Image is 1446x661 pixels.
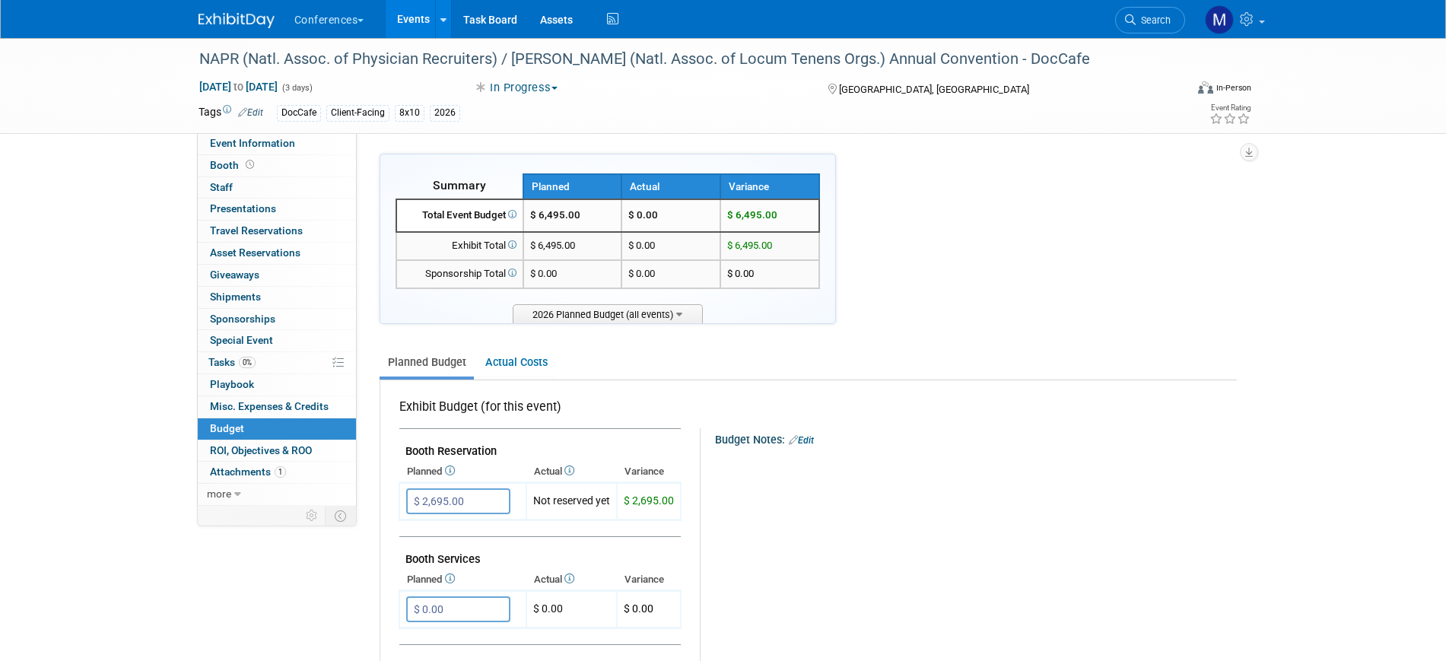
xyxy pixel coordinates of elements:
td: Personalize Event Tab Strip [299,506,326,526]
th: Planned [399,569,526,590]
img: ExhibitDay [199,13,275,28]
a: Tasks0% [198,352,356,373]
span: $ 0.00 [530,268,557,279]
span: Tasks [208,356,256,368]
div: NAPR (Natl. Assoc. of Physician Recruiters) / [PERSON_NAME] (Natl. Assoc. of Locum Tenens Orgs.) ... [194,46,1162,73]
a: Misc. Expenses & Credits [198,396,356,418]
span: more [207,488,231,500]
th: Planned [523,174,622,199]
div: Exhibit Budget (for this event) [399,399,675,424]
button: In Progress [467,80,564,96]
a: Planned Budget [380,348,474,377]
span: Presentations [210,202,276,215]
th: Variance [617,461,681,482]
th: Variance [617,569,681,590]
td: Toggle Event Tabs [325,506,356,526]
span: $ 2,695.00 [624,494,674,507]
span: Special Event [210,334,273,346]
a: Shipments [198,287,356,308]
div: Event Format [1095,79,1252,102]
a: Travel Reservations [198,221,356,242]
span: [DATE] [DATE] [199,80,278,94]
th: Variance [720,174,819,199]
a: Special Event [198,330,356,351]
td: $ 0.00 [621,199,720,232]
span: $ 6,495.00 [530,240,575,251]
img: Format-Inperson.png [1198,81,1213,94]
span: $ 6,495.00 [530,209,580,221]
th: Actual [526,461,617,482]
span: to [231,81,246,93]
div: 2026 [430,105,460,121]
td: $ 0.00 [621,260,720,288]
a: Staff [198,177,356,199]
span: Playbook [210,378,254,390]
a: Actual Costs [477,348,555,377]
span: Event Information [210,137,295,149]
a: Playbook [198,374,356,396]
span: Summary [433,178,486,192]
span: Search [1136,14,1171,26]
span: $ 6,495.00 [727,240,772,251]
span: Misc. Expenses & Credits [210,400,329,412]
span: Staff [210,181,233,193]
a: Booth [198,155,356,176]
div: Client-Facing [326,105,389,121]
td: Booth Reservation [399,429,681,462]
th: Actual [621,174,720,199]
div: Event Rating [1209,104,1251,112]
a: Budget [198,418,356,440]
div: In-Person [1216,82,1251,94]
div: DocCafe [277,105,321,121]
a: Asset Reservations [198,243,356,264]
span: $ 0.00 [727,268,754,279]
span: Travel Reservations [210,224,303,237]
a: Attachments1 [198,462,356,483]
span: $ 0.00 [624,602,653,615]
td: $ 0.00 [526,591,617,628]
td: $ 0.00 [621,232,720,260]
span: Asset Reservations [210,246,300,259]
span: Attachments [210,466,286,478]
td: Tags [199,104,263,122]
div: Total Event Budget [403,208,516,223]
td: Not reserved yet [526,483,617,520]
span: Shipments [210,291,261,303]
a: Search [1115,7,1185,33]
span: Sponsorships [210,313,275,325]
span: [GEOGRAPHIC_DATA], [GEOGRAPHIC_DATA] [839,84,1029,95]
div: Budget Notes: [715,428,1235,448]
span: Giveaways [210,269,259,281]
a: more [198,484,356,505]
span: (3 days) [281,83,313,93]
th: Planned [399,461,526,482]
div: Exhibit Total [403,239,516,253]
span: 0% [239,357,256,368]
div: 8x10 [395,105,424,121]
a: ROI, Objectives & ROO [198,440,356,462]
span: Booth [210,159,257,171]
a: Sponsorships [198,309,356,330]
span: Booth not reserved yet [243,159,257,170]
span: ROI, Objectives & ROO [210,444,312,456]
a: Presentations [198,199,356,220]
th: Actual [526,569,617,590]
span: 2026 Planned Budget (all events) [513,304,703,323]
a: Giveaways [198,265,356,286]
span: Budget [210,422,244,434]
span: $ 6,495.00 [727,209,777,221]
td: Booth Services [399,537,681,570]
a: Edit [789,435,814,446]
div: Sponsorship Total [403,267,516,281]
a: Edit [238,107,263,118]
img: Marygrace LeGros [1205,5,1234,34]
span: 1 [275,466,286,478]
a: Event Information [198,133,356,154]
